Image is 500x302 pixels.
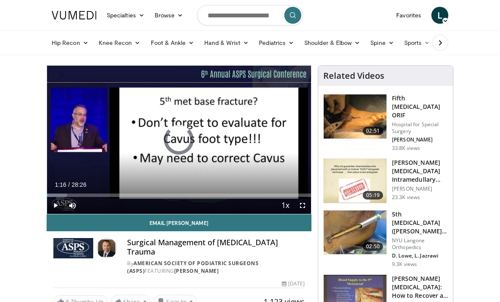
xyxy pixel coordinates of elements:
[324,211,386,255] img: 96f2ec20-0779-48b5-abe8-9eb97cb09d9c.jpg.150x105_q85_crop-smart_upscale.jpg
[64,197,81,214] button: Mute
[127,260,258,274] a: American Society of Podiatric Surgeons (ASPS)
[392,145,420,152] p: 33.8K views
[174,267,219,274] a: [PERSON_NAME]
[127,238,305,256] h4: Surgical Management of [MEDICAL_DATA] Trauma
[392,186,448,192] p: [PERSON_NAME]
[391,7,426,24] a: Favorites
[324,94,386,139] img: 15e48c35-ecb5-4c80-9a38-3e8c80eafadf.150x105_q85_crop-smart_upscale.jpg
[47,66,311,214] video-js: Video Player
[323,71,384,81] h4: Related Videos
[324,159,386,203] img: eWNh-8akTAF2kj8X4xMDoxOjBrO-I4W8_10.150x105_q85_crop-smart_upscale.jpg
[199,34,254,51] a: Hand & Wrist
[299,34,365,51] a: Shoulder & Elbow
[392,121,448,135] p: Hospital for Special Surgery
[277,197,294,214] button: Playback Rate
[392,94,448,119] h3: Fifth [MEDICAL_DATA] ORIF
[363,127,383,135] span: 02:51
[150,7,189,24] a: Browse
[47,194,311,197] div: Progress Bar
[68,181,70,188] span: /
[254,34,299,51] a: Pediatrics
[392,210,448,236] h3: 5th [MEDICAL_DATA] ([PERSON_NAME][MEDICAL_DATA]: Intramedullary Screw Fixation
[53,238,93,258] img: American Society of Podiatric Surgeons (ASPS)
[323,210,448,268] a: 02:50 5th [MEDICAL_DATA] ([PERSON_NAME][MEDICAL_DATA]: Intramedullary Screw Fixation NYU Langone ...
[282,280,305,288] div: [DATE]
[197,5,303,25] input: Search topics, interventions
[392,261,417,268] p: 9.3K views
[47,197,64,214] button: Play
[392,252,448,259] p: D. Lowe, L. Jazrawi
[294,197,311,214] button: Fullscreen
[146,34,200,51] a: Foot & Ankle
[365,34,399,51] a: Spine
[392,237,448,251] p: NYU Langone Orthopedics
[392,158,448,184] h3: [PERSON_NAME][MEDICAL_DATA] Intramedullary Screw “The easy way”
[102,7,150,24] a: Specialties
[52,11,97,19] img: VuMedi Logo
[392,194,420,201] p: 23.3K views
[55,181,66,188] span: 1:16
[363,191,383,199] span: 05:19
[399,34,436,51] a: Sports
[94,34,146,51] a: Knee Recon
[47,34,94,51] a: Hip Recon
[72,181,86,188] span: 28:26
[127,260,305,275] div: By FEATURING
[323,158,448,203] a: 05:19 [PERSON_NAME][MEDICAL_DATA] Intramedullary Screw “The easy way” [PERSON_NAME] 23.3K views
[431,7,448,24] a: L
[392,274,448,300] h3: [PERSON_NAME][MEDICAL_DATA]: How to Recover as Quickly as Possible
[392,136,448,143] p: [PERSON_NAME]
[323,94,448,152] a: 02:51 Fifth [MEDICAL_DATA] ORIF Hospital for Special Surgery [PERSON_NAME] 33.8K views
[47,214,311,231] a: Email [PERSON_NAME]
[363,242,383,251] span: 02:50
[97,238,117,258] img: Avatar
